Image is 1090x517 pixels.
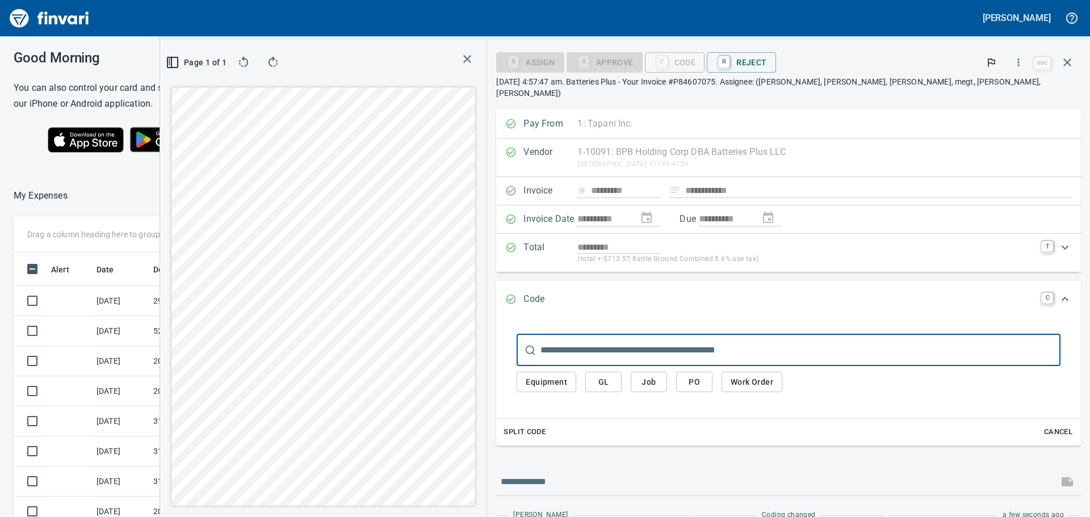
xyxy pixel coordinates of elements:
div: Expand [496,281,1081,318]
td: 31.1147.65 [149,436,251,466]
a: R [719,56,730,68]
td: [DATE] [92,376,149,406]
p: (total + $713.57 Battle Ground Combined 8.6% use tax) [577,254,1035,265]
td: [DATE] [92,346,149,376]
td: 29.10986.65 [149,286,251,316]
p: Drag a column heading here to group the table [27,229,194,240]
td: [DATE] [92,436,149,466]
span: PO [685,375,703,389]
span: Alert [51,263,69,276]
div: Expand [496,234,1081,272]
td: 20.13128.65 [149,376,251,406]
button: Flag [979,50,1004,75]
td: 20.13139.65 [149,346,251,376]
span: Description [153,263,211,276]
span: Reject [716,53,766,72]
p: Code [523,292,577,307]
span: Alert [51,263,84,276]
span: GL [594,375,613,389]
button: GL [585,372,622,393]
td: 5240233 [149,316,251,346]
button: PO [676,372,712,393]
span: This records your message into the invoice and notifies anyone mentioned [1054,468,1081,495]
button: Split Code [501,423,548,441]
p: [DATE] 4:57:47 am. Batteries Plus - Your Invoice #P84607075. Assignee: ([PERSON_NAME], [PERSON_NA... [496,76,1081,99]
a: T [1042,241,1053,252]
span: Close invoice [1031,49,1081,76]
td: [DATE] [92,466,149,497]
button: Cancel [1040,423,1076,441]
button: Equipment [517,372,576,393]
h3: Good Morning [14,50,255,66]
img: Finvari [7,5,92,32]
button: Page 1 of 1 [169,52,225,73]
a: esc [1034,57,1051,69]
h5: [PERSON_NAME] [983,12,1051,24]
span: Split Code [504,426,546,439]
td: 31.1144.65 [149,466,251,497]
button: RReject [707,52,775,73]
td: 31.1146.65 [149,406,251,436]
button: Job [631,372,667,393]
button: More [1006,50,1031,75]
img: Download on the App Store [48,127,124,153]
h6: You can also control your card and submit expenses from our iPhone or Android application. [14,80,255,112]
div: Coding Required [567,57,643,66]
div: Assign [496,57,564,66]
td: [DATE] [92,316,149,346]
td: [DATE] [92,406,149,436]
span: Work Order [731,375,773,389]
span: Equipment [526,375,567,389]
span: Date [97,263,129,276]
td: [DATE] [92,286,149,316]
span: Date [97,263,114,276]
span: Description [153,263,196,276]
span: Cancel [1043,426,1074,439]
nav: breadcrumb [14,189,68,203]
img: Get it on Google Play [124,121,221,158]
p: Total [523,241,577,265]
button: [PERSON_NAME] [980,9,1054,27]
p: My Expenses [14,189,68,203]
span: Page 1 of 1 [174,56,221,70]
div: Expand [496,318,1081,445]
button: Work Order [722,372,782,393]
a: C [1042,292,1053,304]
span: Job [640,375,658,389]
